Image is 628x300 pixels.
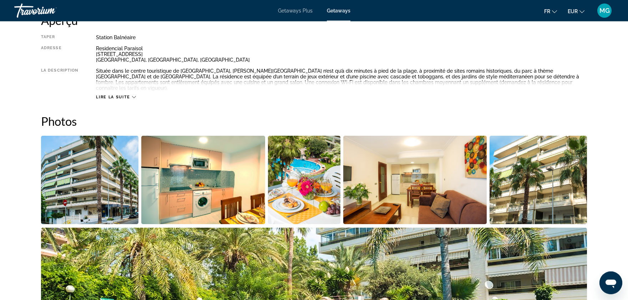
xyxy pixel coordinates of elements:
div: La description [41,68,78,91]
div: Station balnéaire [96,35,587,40]
span: EUR [568,9,578,14]
a: Travorium [14,1,86,20]
div: Située dans le centre touristique de [GEOGRAPHIC_DATA], [PERSON_NAME][GEOGRAPHIC_DATA] n’est qu’à... [96,68,587,91]
button: Lire la suite [96,94,136,100]
button: User Menu [595,3,614,18]
iframe: Bouton de lancement de la fenêtre de messagerie [599,271,622,294]
button: Open full-screen image slider [490,135,587,224]
h2: Photos [41,114,587,128]
a: Getaways Plus [278,8,313,14]
span: Lire la suite [96,95,130,99]
button: Change language [544,6,557,16]
button: Open full-screen image slider [141,135,265,224]
button: Change currency [568,6,584,16]
button: Open full-screen image slider [343,135,487,224]
div: Residencial Paraisol [STREET_ADDRESS] [GEOGRAPHIC_DATA], [GEOGRAPHIC_DATA], [GEOGRAPHIC_DATA] [96,46,587,63]
button: Open full-screen image slider [41,135,138,224]
a: Getaways [327,8,350,14]
div: Taper [41,35,78,40]
div: Adresse [41,46,78,63]
span: fr [544,9,550,14]
span: MG [599,7,610,14]
button: Open full-screen image slider [268,135,340,224]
